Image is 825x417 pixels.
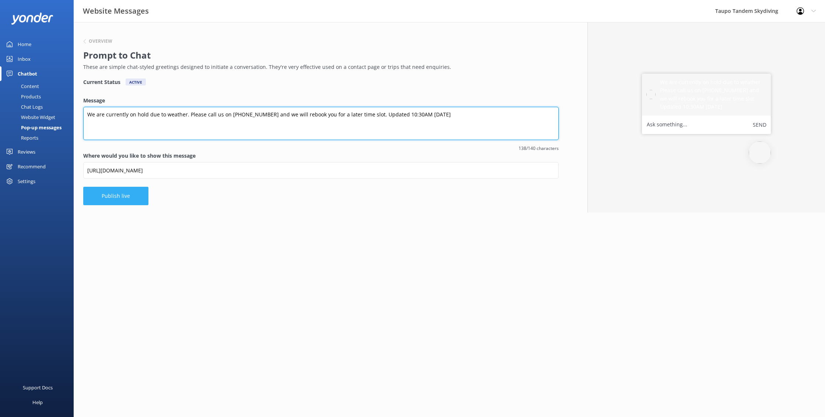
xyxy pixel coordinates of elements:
a: Pop-up messages [4,122,74,133]
div: Settings [18,174,35,189]
h5: We are currently on hold due to weather. Please call us on [PHONE_NUMBER] and we will rebook you ... [660,78,766,111]
div: Recommend [18,159,46,174]
h4: Current Status [83,78,120,85]
a: Reports [4,133,74,143]
div: Content [4,81,39,91]
div: Active [126,78,146,85]
label: Ask something... [647,120,687,130]
h6: Overview [89,39,112,43]
a: Content [4,81,74,91]
textarea: We are currently on hold due to weather. Please call us on [PHONE_NUMBER] and we will rebook you ... [83,107,559,140]
div: Chatbot [18,66,37,81]
img: yonder-white-logo.png [11,13,53,25]
span: 138/140 characters [83,145,559,152]
button: Publish live [83,187,148,205]
div: Home [18,37,31,52]
div: Reviews [18,144,35,159]
div: Reports [4,133,38,143]
a: Website Widget [4,112,74,122]
div: Support Docs [23,380,53,395]
h3: Website Messages [83,5,149,17]
p: These are simple chat-styled greetings designed to initiate a conversation. They're very effectiv... [83,63,555,71]
input: https://www.example.com/page [83,162,559,179]
button: Overview [83,39,112,43]
div: Inbox [18,52,31,66]
label: Message [83,97,559,105]
a: Products [4,91,74,102]
div: Products [4,91,41,102]
div: Help [32,395,43,410]
label: Where would you like to show this message [83,152,559,160]
div: Pop-up messages [4,122,62,133]
h2: Prompt to Chat [83,48,555,62]
div: Website Widget [4,112,55,122]
button: Send [753,120,766,130]
div: Chat Logs [4,102,43,112]
a: Chat Logs [4,102,74,112]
